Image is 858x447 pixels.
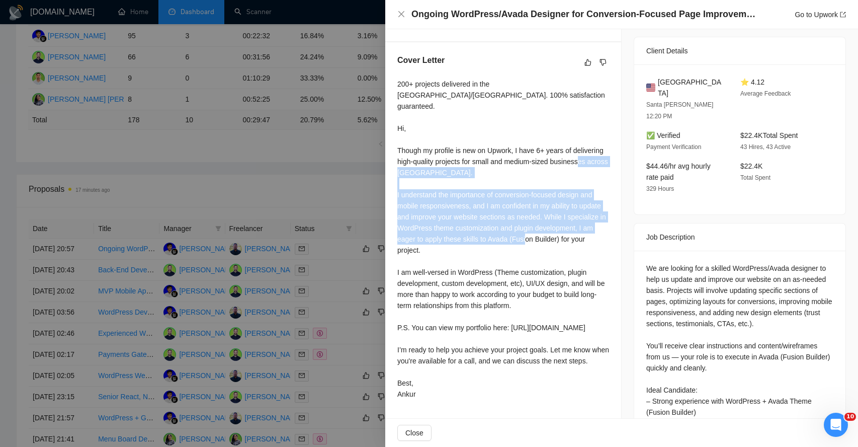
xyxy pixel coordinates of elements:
div: Job Description [646,223,833,251]
span: $22.4K [740,162,762,170]
span: close [397,10,405,18]
span: ✅ Verified [646,131,680,139]
iframe: Intercom live chat [824,413,848,437]
span: $22.4K Total Spent [740,131,798,139]
button: Close [397,425,432,441]
div: 200+ projects delivered in the [GEOGRAPHIC_DATA]/[GEOGRAPHIC_DATA]. 100% satisfaction guaranteed.... [397,79,609,400]
span: Payment Verification [646,143,701,151]
span: [GEOGRAPHIC_DATA] [658,77,724,99]
span: 10 [844,413,856,421]
span: dislike [599,58,607,66]
span: $44.46/hr avg hourly rate paid [646,162,711,181]
span: ⭐ 4.12 [740,78,764,86]
span: export [840,12,846,18]
span: like [584,58,591,66]
span: Santa [PERSON_NAME] 12:20 PM [646,101,713,120]
button: like [582,56,594,68]
span: Total Spent [740,174,770,181]
h5: Cover Letter [397,54,445,66]
span: 43 Hires, 43 Active [740,143,791,151]
span: Close [405,427,423,438]
img: 🇺🇸 [646,82,655,93]
span: 329 Hours [646,185,674,192]
div: Client Details [646,37,833,64]
h4: Ongoing WordPress/Avada Designer for Conversion-Focused Page Improvements [411,8,758,21]
a: Go to Upworkexport [795,11,846,19]
button: dislike [597,56,609,68]
span: Average Feedback [740,90,791,97]
button: Close [397,10,405,19]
